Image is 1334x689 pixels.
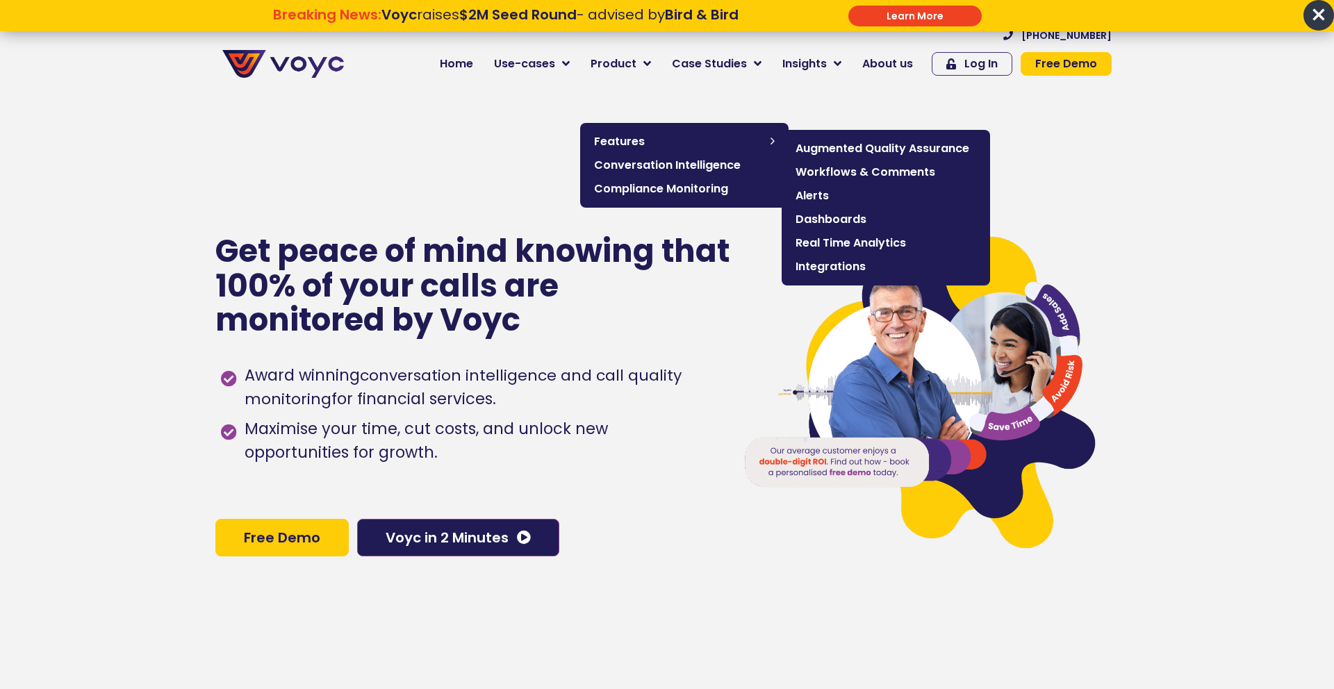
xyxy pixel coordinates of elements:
[789,255,983,279] a: Integrations
[789,231,983,255] a: Real Time Analytics
[796,235,976,251] span: Real Time Analytics
[796,164,976,181] span: Workflows & Comments
[245,365,682,410] h1: conversation intelligence and call quality monitoring
[1003,31,1112,40] a: [PHONE_NUMBER]
[964,58,998,69] span: Log In
[789,184,983,208] a: Alerts
[357,519,559,556] a: Voyc in 2 Minutes
[796,211,976,228] span: Dashboards
[796,188,976,204] span: Alerts
[1021,52,1112,76] a: Free Demo
[580,50,661,78] a: Product
[789,160,983,184] a: Workflows & Comments
[796,258,976,275] span: Integrations
[661,50,772,78] a: Case Studies
[494,56,555,72] span: Use-cases
[244,531,320,545] span: Free Demo
[386,531,509,545] span: Voyc in 2 Minutes
[215,234,732,338] p: Get peace of mind knowing that 100% of your calls are monitored by Voyc
[440,56,473,72] span: Home
[587,130,782,153] a: Features
[1021,31,1112,40] span: [PHONE_NUMBER]
[848,6,982,26] div: Submit
[594,181,775,197] span: Compliance Monitoring
[782,56,827,72] span: Insights
[665,5,739,24] strong: Bird & Bird
[772,50,852,78] a: Insights
[789,208,983,231] a: Dashboards
[273,5,381,24] strong: Breaking News:
[484,50,580,78] a: Use-cases
[429,50,484,78] a: Home
[587,177,782,201] a: Compliance Monitoring
[591,56,636,72] span: Product
[672,56,747,72] span: Case Studies
[594,133,764,150] span: Features
[222,50,344,78] img: voyc-full-logo
[381,5,739,24] span: raises - advised by
[594,157,775,174] span: Conversation Intelligence
[203,6,809,40] div: Breaking News: Voyc raises $2M Seed Round - advised by Bird & Bird
[587,153,782,177] a: Conversation Intelligence
[796,140,976,157] span: Augmented Quality Assurance
[381,5,417,24] strong: Voyc
[241,417,716,465] span: Maximise your time, cut costs, and unlock new opportunities for growth.
[852,50,923,78] a: About us
[862,56,913,72] span: About us
[789,137,983,160] a: Augmented Quality Assurance
[241,364,716,411] span: Award winning for financial services.
[1035,58,1097,69] span: Free Demo
[215,519,349,556] a: Free Demo
[459,5,577,24] strong: $2M Seed Round
[932,52,1012,76] a: Log In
